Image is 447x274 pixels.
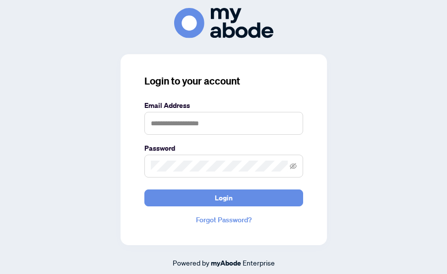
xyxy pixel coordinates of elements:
span: Enterprise [243,258,275,267]
a: myAbode [211,258,241,269]
span: Login [215,190,233,206]
label: Email Address [144,100,303,111]
a: Forgot Password? [144,214,303,225]
button: Login [144,189,303,206]
span: Powered by [173,258,209,267]
h3: Login to your account [144,74,303,88]
label: Password [144,143,303,154]
span: eye-invisible [290,163,297,170]
img: ma-logo [174,8,273,38]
